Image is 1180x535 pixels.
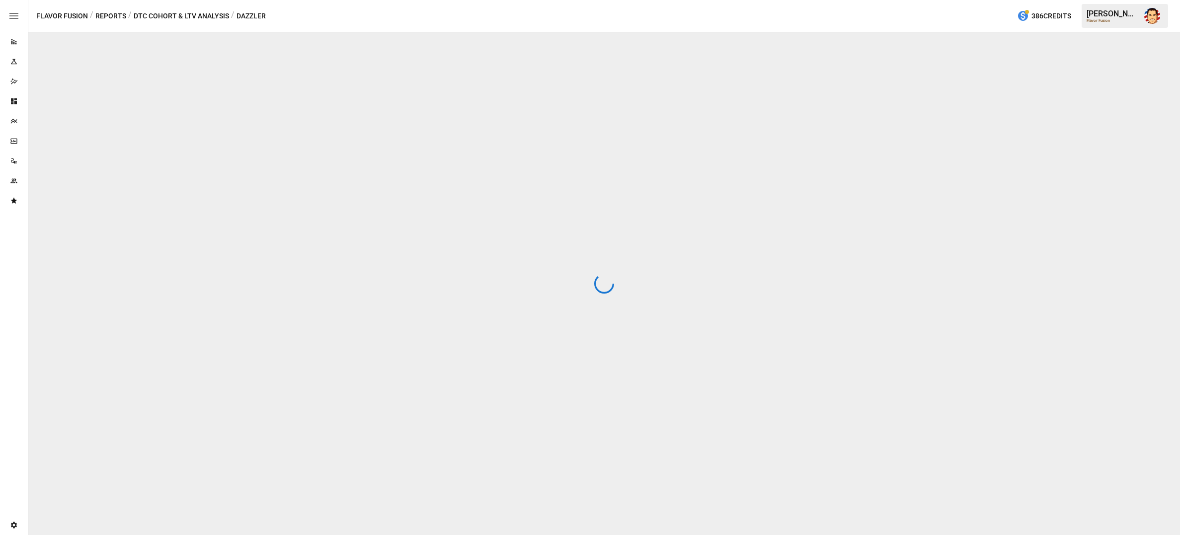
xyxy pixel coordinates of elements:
div: [PERSON_NAME] [1087,9,1138,18]
button: DTC Cohort & LTV Analysis [134,10,229,22]
button: Austin Gardner-Smith [1138,2,1166,30]
button: Reports [95,10,126,22]
div: / [90,10,93,22]
img: Austin Gardner-Smith [1144,8,1160,24]
div: / [128,10,132,22]
span: 386 Credits [1031,10,1071,22]
div: / [231,10,235,22]
button: Flavor Fusion [36,10,88,22]
div: Flavor Fusion [1087,18,1138,23]
button: 386Credits [1013,7,1075,25]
